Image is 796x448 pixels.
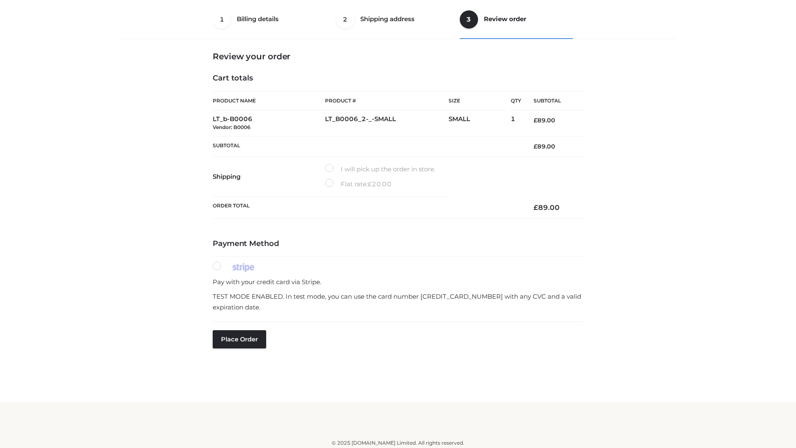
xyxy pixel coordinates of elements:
th: Order Total [213,197,521,219]
span: £ [368,180,372,188]
span: £ [534,203,538,212]
td: SMALL [449,110,511,136]
th: Shipping [213,157,325,197]
td: LT_B0006_2-_-SMALL [325,110,449,136]
th: Subtotal [213,136,521,156]
h4: Payment Method [213,239,583,248]
th: Qty [511,91,521,110]
small: Vendor: B0006 [213,124,250,130]
th: Subtotal [521,92,583,110]
h4: Cart totals [213,74,583,83]
button: Place order [213,330,266,348]
bdi: 89.00 [534,203,560,212]
bdi: 20.00 [368,180,391,188]
th: Product Name [213,91,325,110]
span: £ [534,117,537,124]
bdi: 89.00 [534,117,555,124]
td: LT_b-B0006 [213,110,325,136]
bdi: 89.00 [534,143,555,150]
th: Product # [325,91,449,110]
label: I will pick up the order in store. [325,164,435,175]
span: £ [534,143,537,150]
td: 1 [511,110,521,136]
div: © 2025 [DOMAIN_NAME] Limited. All rights reserved. [123,439,673,447]
p: TEST MODE ENABLED. In test mode, you can use the card number [CREDIT_CARD_NUMBER] with any CVC an... [213,291,583,312]
label: Flat rate: [325,179,391,190]
th: Size [449,92,507,110]
h3: Review your order [213,51,583,61]
p: Pay with your credit card via Stripe. [213,277,583,287]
